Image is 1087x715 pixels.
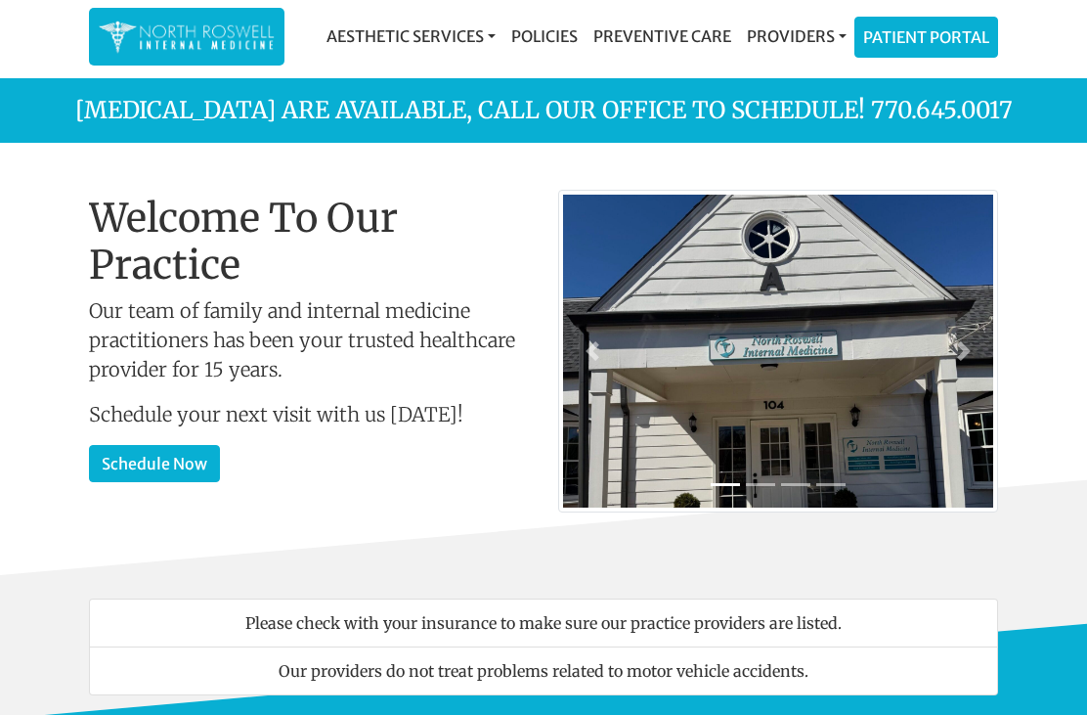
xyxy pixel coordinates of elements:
a: Patient Portal [855,18,997,57]
img: North Roswell Internal Medicine [99,18,275,56]
a: Aesthetic Services [319,17,503,56]
h1: Welcome To Our Practice [89,195,529,289]
a: Providers [739,17,854,56]
p: [MEDICAL_DATA] are available, call our office to schedule! 770.645.0017 [15,93,1072,128]
a: Preventive Care [586,17,739,56]
a: Policies [503,17,586,56]
p: Schedule your next visit with us [DATE]! [89,400,529,429]
p: Our team of family and internal medicine practitioners has been your trusted healthcare provider ... [89,296,529,384]
li: Please check with your insurance to make sure our practice providers are listed. [89,599,998,648]
li: Our providers do not treat problems related to motor vehicle accidents. [89,647,998,695]
a: Schedule Now [89,445,220,482]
